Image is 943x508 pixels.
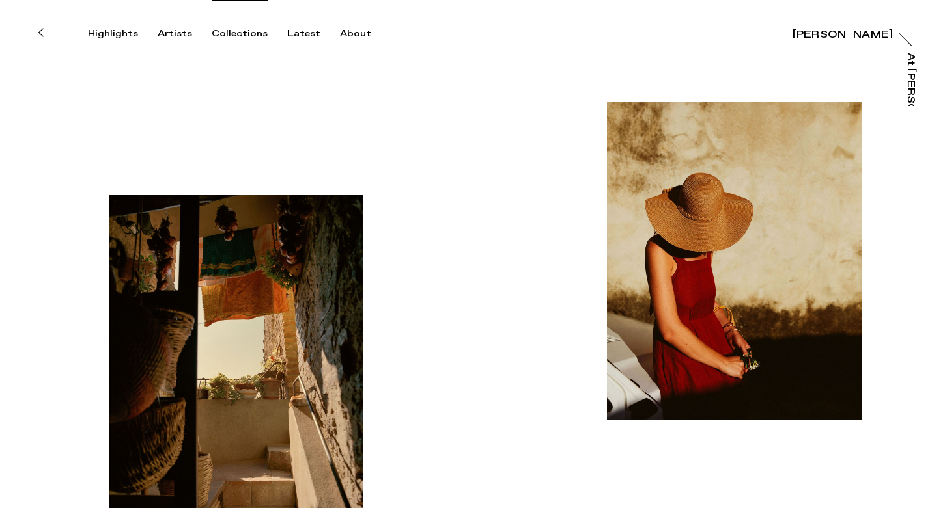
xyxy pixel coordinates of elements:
div: About [340,28,371,40]
div: Collections [212,28,268,40]
button: Highlights [88,28,158,40]
button: Collections [212,28,287,40]
div: Artists [158,28,192,40]
button: About [340,28,391,40]
div: At [PERSON_NAME] [905,53,916,169]
div: Latest [287,28,320,40]
div: Highlights [88,28,138,40]
button: Latest [287,28,340,40]
a: [PERSON_NAME] [793,25,893,38]
a: At [PERSON_NAME] [908,53,921,106]
button: Artists [158,28,212,40]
